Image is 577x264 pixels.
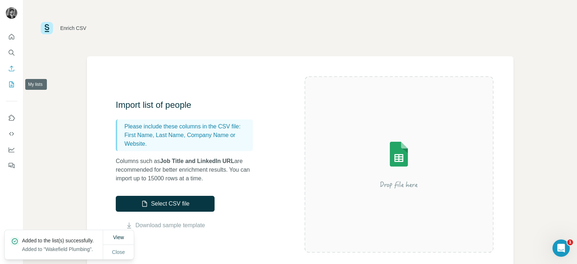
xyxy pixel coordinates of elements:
[124,131,250,148] p: First Name, Last Name, Company Name or Website.
[22,246,100,253] p: Added to "Wakefield Plumbing".
[41,22,53,34] img: Surfe Logo
[6,143,17,156] button: Dashboard
[6,78,17,91] button: My lists
[6,62,17,75] button: Enrich CSV
[108,231,129,244] button: View
[116,157,260,183] p: Columns such as are recommended for better enrichment results. You can import up to 15000 rows at...
[6,30,17,43] button: Quick start
[334,121,464,208] img: Surfe Illustration - Drop file here or select below
[6,159,17,172] button: Feedback
[60,25,86,32] div: Enrich CSV
[136,221,205,230] a: Download sample template
[6,46,17,59] button: Search
[116,221,215,230] button: Download sample template
[160,158,234,164] span: Job Title and LinkedIn URL
[6,7,17,19] img: Avatar
[116,196,215,212] button: Select CSV file
[124,122,250,131] p: Please include these columns in the CSV file:
[112,248,125,256] span: Close
[22,237,100,244] p: Added to the list(s) successfully.
[113,234,124,240] span: View
[552,239,570,257] iframe: Intercom live chat
[6,111,17,124] button: Use Surfe on LinkedIn
[107,246,130,259] button: Close
[567,239,573,245] span: 1
[6,127,17,140] button: Use Surfe API
[116,99,260,111] h3: Import list of people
